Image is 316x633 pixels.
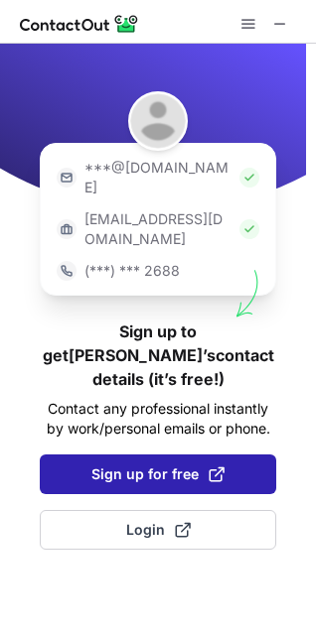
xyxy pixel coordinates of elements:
[239,168,259,188] img: Check Icon
[40,454,276,494] button: Sign up for free
[57,219,77,239] img: https://contactout.com/extension/app/static/media/login-work-icon.638a5007170bc45168077fde17b29a1...
[40,510,276,550] button: Login
[57,261,77,281] img: https://contactout.com/extension/app/static/media/login-phone-icon.bacfcb865e29de816d437549d7f4cb...
[126,520,191,540] span: Login
[57,168,77,188] img: https://contactout.com/extension/app/static/media/login-email-icon.f64bce713bb5cd1896fef81aa7b14a...
[91,464,225,484] span: Sign up for free
[20,12,139,36] img: ContactOut v5.3.10
[84,209,232,249] p: [EMAIL_ADDRESS][DOMAIN_NAME]
[84,158,232,197] p: ***@[DOMAIN_NAME]
[40,319,276,391] h1: Sign up to get [PERSON_NAME]’s contact details (it’s free!)
[128,91,188,151] img: Aryan Anchaliya
[239,219,259,239] img: Check Icon
[40,399,276,439] p: Contact any professional instantly by work/personal emails or phone.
